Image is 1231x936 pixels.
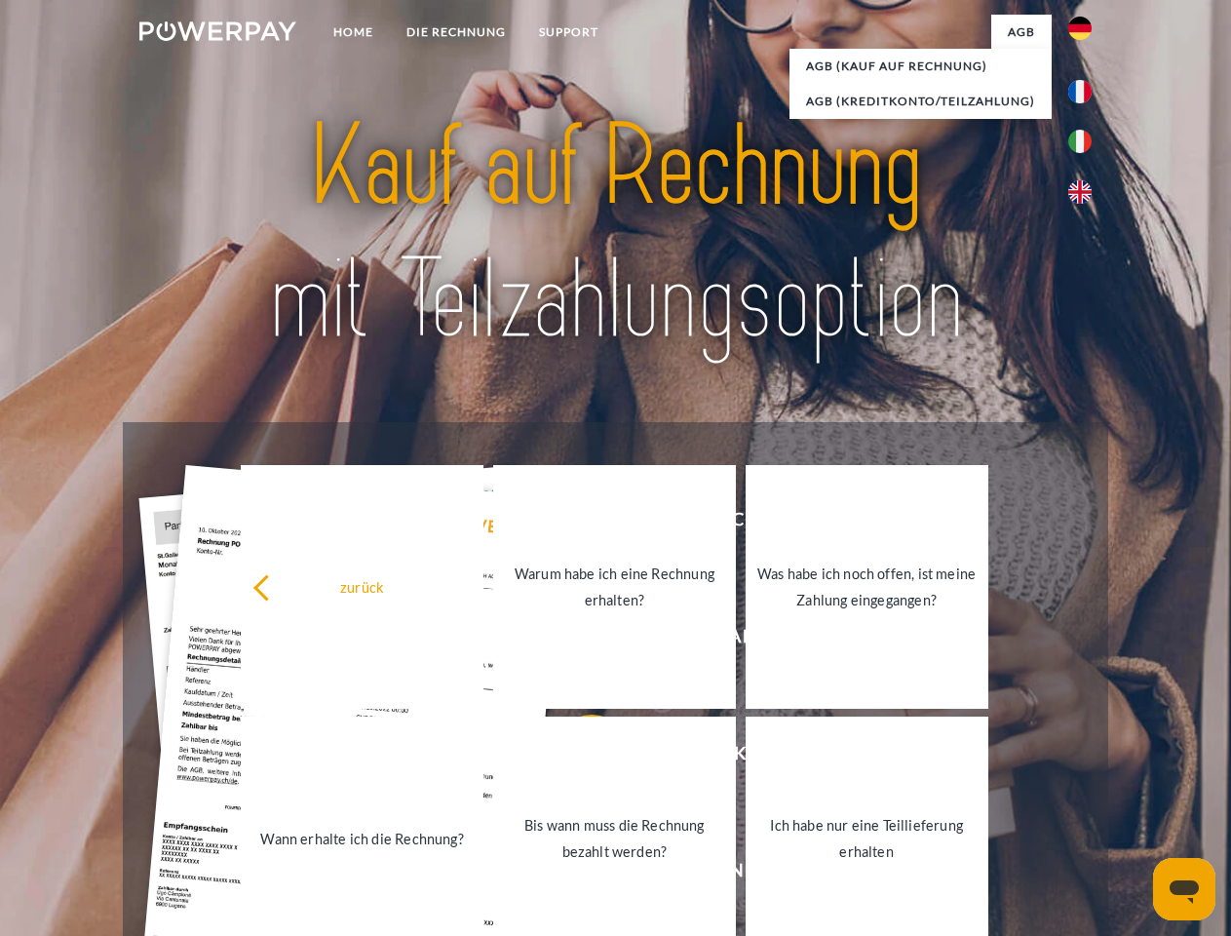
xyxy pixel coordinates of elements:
a: DIE RECHNUNG [390,15,522,50]
div: Wann erhalte ich die Rechnung? [252,825,472,851]
iframe: Schaltfläche zum Öffnen des Messaging-Fensters [1153,858,1215,920]
img: fr [1068,80,1092,103]
a: agb [991,15,1052,50]
img: de [1068,17,1092,40]
div: Was habe ich noch offen, ist meine Zahlung eingegangen? [757,561,977,613]
a: Home [317,15,390,50]
div: Warum habe ich eine Rechnung erhalten? [505,561,724,613]
a: AGB (Kauf auf Rechnung) [789,49,1052,84]
div: zurück [252,573,472,600]
div: Ich habe nur eine Teillieferung erhalten [757,812,977,865]
a: AGB (Kreditkonto/Teilzahlung) [789,84,1052,119]
img: logo-powerpay-white.svg [139,21,296,41]
img: en [1068,180,1092,204]
a: SUPPORT [522,15,615,50]
div: Bis wann muss die Rechnung bezahlt werden? [505,812,724,865]
img: title-powerpay_de.svg [186,94,1045,373]
a: Was habe ich noch offen, ist meine Zahlung eingegangen? [746,465,988,709]
img: it [1068,130,1092,153]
